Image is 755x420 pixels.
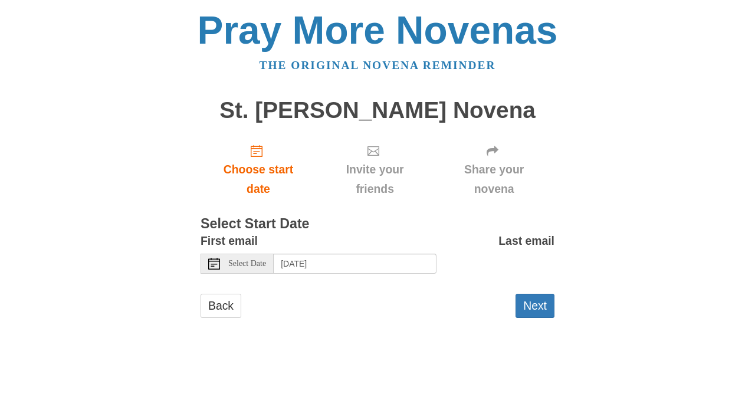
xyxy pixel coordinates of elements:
[201,231,258,251] label: First email
[516,294,554,318] button: Next
[201,98,554,123] h1: St. [PERSON_NAME] Novena
[201,134,316,205] a: Choose start date
[228,260,266,268] span: Select Date
[201,216,554,232] h3: Select Start Date
[198,8,558,52] a: Pray More Novenas
[212,160,304,199] span: Choose start date
[201,294,241,318] a: Back
[498,231,554,251] label: Last email
[260,59,496,71] a: The original novena reminder
[434,134,554,205] div: Click "Next" to confirm your start date first.
[328,160,422,199] span: Invite your friends
[316,134,434,205] div: Click "Next" to confirm your start date first.
[445,160,543,199] span: Share your novena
